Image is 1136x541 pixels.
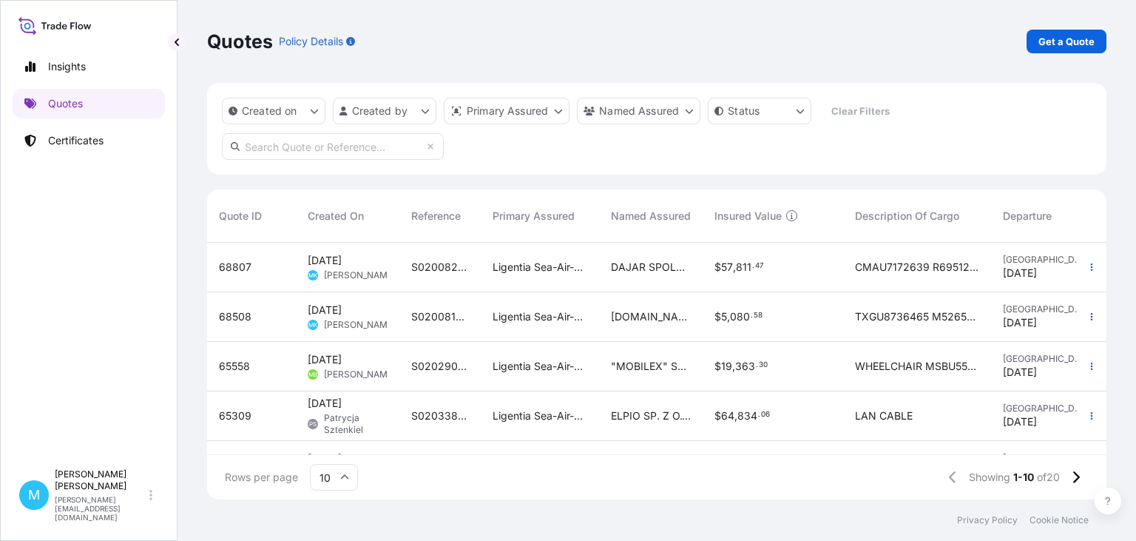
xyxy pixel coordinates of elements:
p: Primary Assured [467,104,548,118]
span: 64 [721,411,734,421]
span: Insured Value [714,209,782,224]
span: 363 [735,361,755,372]
p: [PERSON_NAME] [PERSON_NAME] [55,468,146,492]
span: Reference [411,209,461,224]
button: distributor Filter options [444,98,569,124]
p: Certificates [48,133,104,148]
span: [PERSON_NAME] [324,369,396,380]
span: "MOBILEX" SP. Z O.O. [611,359,691,374]
span: 58 [754,313,763,318]
span: Ligentia Sea-Air-Rail Sp. z o.o. [493,309,587,324]
span: $ [714,262,721,272]
p: Created by [352,104,408,118]
span: MK [308,317,317,332]
button: Clear Filters [819,99,902,123]
span: [PERSON_NAME] [324,269,396,281]
span: ELPIO SP. Z O.O. [611,409,691,423]
p: Status [728,104,760,118]
p: Clear Filters [831,104,890,118]
p: Insights [48,59,86,74]
span: [DATE] [308,451,342,466]
span: Primary Assured [493,209,575,224]
span: Ligentia Sea-Air-Rail Sp. z o.o. [493,409,587,423]
span: DAJAR SPOLKA Z O.O. [611,260,691,275]
span: [DOMAIN_NAME] SP. Z O.O. SP. K. [611,309,691,324]
a: Cookie Notice [1029,514,1089,526]
span: 06 [761,412,770,417]
span: [GEOGRAPHIC_DATA] [1003,403,1083,414]
span: Ligentia Sea-Air-Rail Sp. z o.o. [493,260,587,275]
span: 834 [737,411,757,421]
span: $ [714,312,721,322]
span: Named Assured [611,209,691,224]
span: Description Of Cargo [855,209,959,224]
span: Created On [308,209,364,224]
input: Search Quote or Reference... [222,133,444,160]
span: LAN CABLE [855,409,913,423]
span: MB [308,367,317,382]
span: [DATE] [1003,414,1037,429]
button: certificateStatus Filter options [708,98,811,124]
span: S02033865 [411,409,469,423]
span: , [733,262,736,272]
span: [DATE] [1003,365,1037,380]
span: 080 [730,312,750,322]
span: . [751,313,753,318]
span: [DATE] [1003,315,1037,330]
span: Ligentia Sea-Air-Rail Sp. z o.o. [493,359,587,374]
span: . [756,363,758,368]
span: . [758,412,760,417]
span: [DATE] [308,303,342,317]
span: S02029038 [411,359,469,374]
span: 68508 [219,309,251,324]
span: PS [309,417,317,431]
span: of 20 [1037,470,1060,485]
button: createdBy Filter options [333,98,436,124]
span: M [28,488,40,503]
span: WHEELCHAIR MSBU5584430 40hc, 7225,00 kgs, 60,050 m3, 338 ctn [855,359,979,374]
span: , [732,361,735,372]
button: createdOn Filter options [222,98,325,124]
span: S02008163 || LCL16360 [411,309,469,324]
a: Privacy Policy [957,514,1018,526]
span: [GEOGRAPHIC_DATA] [1003,353,1083,365]
span: , [734,411,737,421]
span: [DATE] [308,396,342,411]
span: MK [308,268,317,283]
p: Quotes [207,30,273,53]
span: S02008225 [411,260,469,275]
span: 47 [755,263,764,269]
p: Quotes [48,96,83,111]
button: cargoOwner Filter options [577,98,700,124]
span: [GEOGRAPHIC_DATA] [1003,254,1083,266]
span: [DATE] [1003,266,1037,280]
span: $ [714,411,721,421]
a: Insights [13,52,165,81]
a: Quotes [13,89,165,118]
span: 30 [759,363,768,368]
span: 5 [721,312,727,322]
span: . [752,263,754,269]
span: Patrycja Sztenkiel [324,412,388,436]
span: [DATE] [308,352,342,367]
span: [PERSON_NAME] [324,319,396,331]
p: Policy Details [279,34,343,49]
p: Created on [242,104,297,118]
span: [GEOGRAPHIC_DATA] [1003,303,1083,315]
span: Departure [1003,209,1052,224]
span: 65309 [219,409,251,423]
span: 57 [721,262,733,272]
span: 65558 [219,359,250,374]
p: [PERSON_NAME][EMAIL_ADDRESS][DOMAIN_NAME] [55,495,146,522]
span: 19 [721,361,732,372]
span: 68807 [219,260,251,275]
span: [DATE] [308,253,342,268]
p: Named Assured [599,104,679,118]
span: Showing [969,470,1010,485]
span: , [727,312,730,322]
span: Quote ID [219,209,262,224]
p: Get a Quote [1038,34,1095,49]
span: Rows per page [225,470,298,485]
span: TXGU8736465 M5265125 40HC 526.00 KG 3.203 M3 65 CTN || RIBBON; LACE; TULLE FABRIC [855,309,979,324]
